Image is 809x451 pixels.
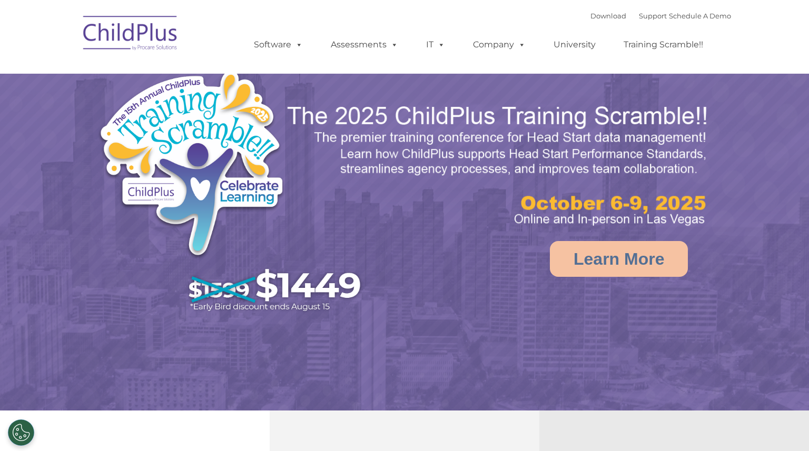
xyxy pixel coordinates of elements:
a: IT [416,34,456,55]
a: Schedule A Demo [669,12,731,20]
a: Company [462,34,536,55]
a: Download [590,12,626,20]
a: Learn More [550,241,688,277]
font: | [590,12,731,20]
img: ChildPlus by Procare Solutions [78,8,183,61]
a: Assessments [320,34,409,55]
a: Software [243,34,313,55]
a: Training Scramble!! [613,34,714,55]
a: University [543,34,606,55]
a: Support [639,12,667,20]
button: Cookies Settings [8,419,34,446]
